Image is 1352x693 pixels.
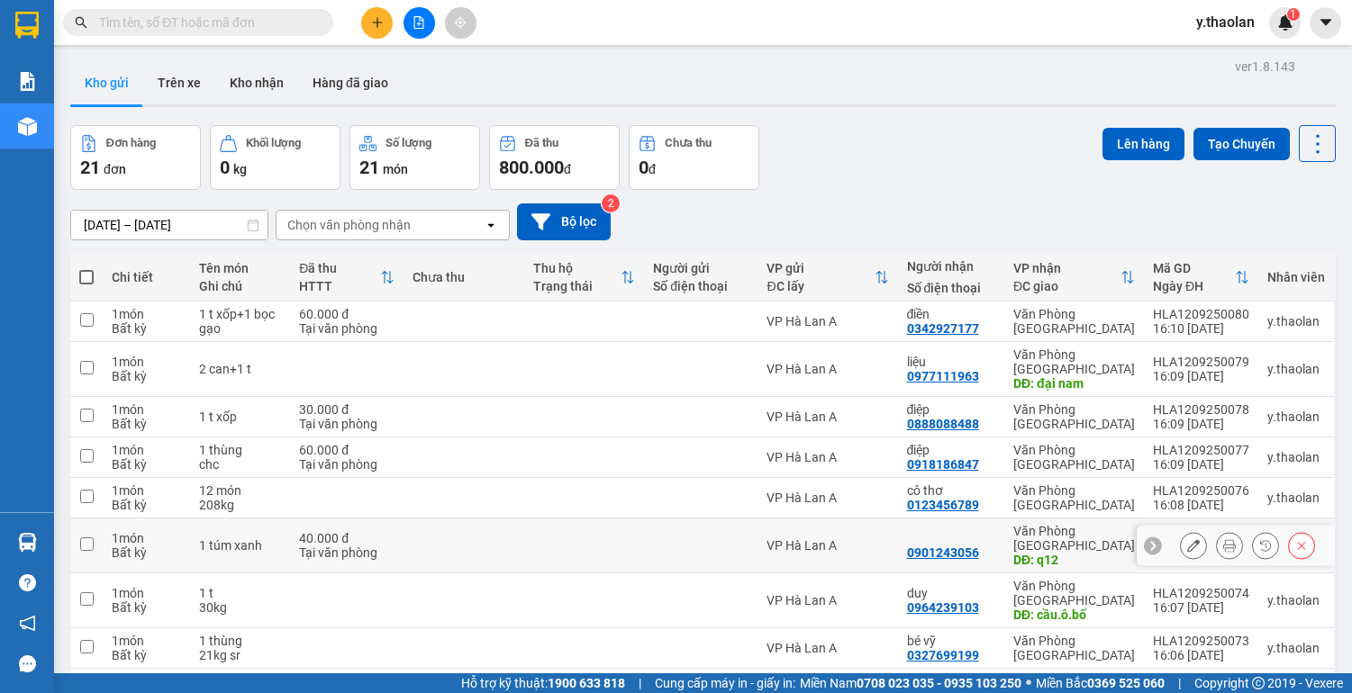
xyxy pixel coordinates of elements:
div: y.thaolan [1267,362,1325,376]
button: Kho nhận [215,61,298,104]
div: Chưa thu [665,137,712,149]
strong: 0708 023 035 - 0935 103 250 [857,676,1021,690]
th: Toggle SortBy [290,254,404,301]
button: Đã thu800.000đ [489,125,620,190]
span: Miền Nam [800,673,1021,693]
div: Văn Phòng [GEOGRAPHIC_DATA] [1013,443,1135,472]
div: Mã GD [1153,261,1235,275]
div: 0327699199 [907,648,979,662]
div: điền [907,307,995,321]
div: 30.000 đ [299,402,395,417]
strong: 1900 633 818 [548,676,625,690]
span: | [639,673,641,693]
div: VP Hà Lan A [767,490,888,505]
span: caret-down [1318,14,1334,31]
div: Bất kỳ [112,321,181,336]
div: ver 1.8.143 [1235,57,1295,76]
div: Văn Phòng [GEOGRAPHIC_DATA] [1013,347,1135,376]
div: cô thơ [907,483,995,498]
div: Văn Phòng [GEOGRAPHIC_DATA] [1013,402,1135,431]
div: Văn Phòng [GEOGRAPHIC_DATA] [1013,524,1135,553]
button: Chưa thu0đ [629,125,759,190]
div: 1 món [112,634,181,648]
div: 0964239103 [907,600,979,615]
div: 0901243056 [907,545,979,560]
div: VP Hà Lan A [767,409,888,424]
button: file-add [404,7,435,39]
span: message [19,655,36,672]
sup: 2 [602,194,620,212]
div: 2 can+1 t [199,362,282,376]
div: Ghi chú [199,279,282,293]
div: VP gửi [767,261,874,275]
div: Ngày ĐH [1153,279,1235,293]
div: Đã thu [525,137,558,149]
div: Văn Phòng [GEOGRAPHIC_DATA] [1013,307,1135,336]
div: Người gửi [653,261,749,275]
div: 1 món [112,443,181,457]
input: Tìm tên, số ĐT hoặc mã đơn [99,13,312,32]
input: Select a date range. [71,211,268,239]
button: plus [361,7,393,39]
div: DĐ: q12 [1013,553,1135,567]
div: Số điện thoại [653,279,749,293]
div: Tại văn phòng [299,417,395,431]
div: 0918186847 [907,457,979,472]
div: điệp [907,443,995,457]
div: Khối lượng [246,137,301,149]
div: y.thaolan [1267,593,1325,607]
div: 1 t [199,586,282,600]
button: caret-down [1310,7,1341,39]
div: liệu [907,355,995,369]
div: chc [199,457,282,472]
th: Toggle SortBy [1004,254,1144,301]
div: 16:06 [DATE] [1153,648,1249,662]
div: ĐC giao [1013,279,1121,293]
div: 1 t xốp+1 bọc gạo [199,307,282,336]
button: Đơn hàng21đơn [70,125,201,190]
div: 0342927177 [907,321,979,336]
div: Số lượng [386,137,431,149]
div: VP Hà Lan A [767,450,888,464]
button: Khối lượng0kg [210,125,340,190]
svg: open [484,218,498,232]
button: Số lượng21món [349,125,480,190]
div: Bất kỳ [112,648,181,662]
div: 60.000 đ [299,307,395,321]
strong: 0369 525 060 [1087,676,1165,690]
div: duy [907,586,995,600]
div: Chi tiết [112,270,181,284]
div: Bất kỳ [112,369,181,383]
div: y.thaolan [1267,314,1325,328]
span: đơn [104,162,126,176]
div: Bất kỳ [112,417,181,431]
button: Lên hàng [1102,128,1184,160]
div: 1 món [112,355,181,369]
button: aim [445,7,476,39]
div: Thu hộ [533,261,621,275]
span: món [383,162,408,176]
div: Trạng thái [533,279,621,293]
div: Người nhận [907,259,995,274]
div: HLA1209250073 [1153,634,1249,648]
div: DĐ: đại nam [1013,376,1135,391]
div: HLA1209250076 [1153,483,1249,498]
span: Hỗ trợ kỹ thuật: [461,673,625,693]
div: Sửa đơn hàng [1180,532,1207,559]
div: 1 thùng [199,634,282,648]
div: Bất kỳ [112,545,181,560]
span: notification [19,615,36,632]
div: 1 món [112,307,181,321]
span: y.thaolan [1182,11,1269,33]
div: Bất kỳ [112,600,181,615]
div: điệp [907,402,995,417]
span: Miền Bắc [1036,673,1165,693]
div: 16:10 [DATE] [1153,321,1249,336]
span: 21 [359,157,379,178]
div: bé vỹ [907,634,995,648]
div: 1 món [112,531,181,545]
th: Toggle SortBy [524,254,644,301]
button: Trên xe [143,61,215,104]
div: 1 món [112,586,181,600]
div: Tại văn phòng [299,457,395,472]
